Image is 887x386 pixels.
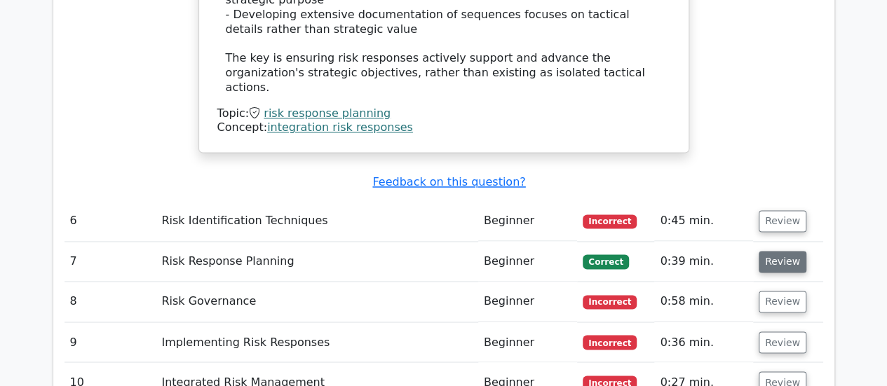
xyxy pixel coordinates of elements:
[759,291,806,312] button: Review
[372,175,525,188] a: Feedback on this question?
[583,214,637,228] span: Incorrect
[759,251,806,273] button: Review
[217,120,670,135] div: Concept:
[583,335,637,349] span: Incorrect
[478,242,577,282] td: Beginner
[156,242,478,282] td: Risk Response Planning
[654,242,752,282] td: 0:39 min.
[654,322,752,362] td: 0:36 min.
[478,322,577,362] td: Beginner
[65,201,156,241] td: 6
[759,210,806,232] button: Review
[654,201,752,241] td: 0:45 min.
[65,282,156,322] td: 8
[583,295,637,309] span: Incorrect
[478,282,577,322] td: Beginner
[156,322,478,362] td: Implementing Risk Responses
[65,322,156,362] td: 9
[478,201,577,241] td: Beginner
[217,106,670,121] div: Topic:
[654,282,752,322] td: 0:58 min.
[267,120,413,134] a: integration risk responses
[65,242,156,282] td: 7
[156,282,478,322] td: Risk Governance
[156,201,478,241] td: Risk Identification Techniques
[759,331,806,353] button: Review
[264,106,391,120] a: risk response planning
[583,254,628,268] span: Correct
